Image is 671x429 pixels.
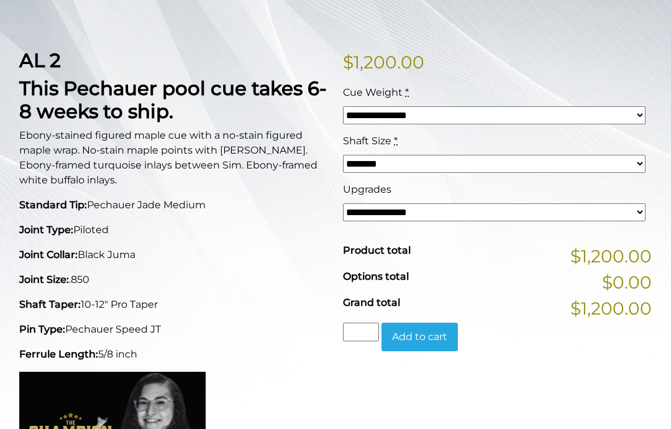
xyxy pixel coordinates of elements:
[405,86,409,98] abbr: required
[19,198,328,213] p: Pechauer Jade Medium
[19,274,69,285] strong: Joint Size:
[19,348,98,360] strong: Ferrule Length:
[343,86,403,98] span: Cue Weight
[19,224,73,236] strong: Joint Type:
[19,322,328,337] p: Pechauer Speed JT
[19,297,328,312] p: 10-12" Pro Taper
[19,347,328,362] p: 5/8 inch
[19,199,87,211] strong: Standard Tip:
[381,323,458,351] button: Add to cart
[343,323,379,341] input: Product quantity
[394,135,398,147] abbr: required
[19,129,317,186] span: Ebony-stained figured maple cue with a no-stain figured maple wrap. No-stain maple points with [P...
[19,76,327,123] strong: This Pechauer pool cue takes 6-8 weeks to ship.
[343,52,424,73] bdi: 1,200.00
[343,270,409,282] span: Options total
[19,298,81,310] strong: Shaft Taper:
[19,247,328,262] p: Black Juma
[19,323,65,335] strong: Pin Type:
[19,272,328,287] p: .850
[570,243,652,269] span: $1,200.00
[19,223,328,238] p: Piloted
[343,135,391,147] span: Shaft Size
[343,244,411,256] span: Product total
[19,249,78,261] strong: Joint Collar:
[343,297,400,308] span: Grand total
[570,295,652,321] span: $1,200.00
[343,52,354,73] span: $
[19,48,61,72] strong: AL 2
[602,269,652,295] span: $0.00
[343,183,391,195] span: Upgrades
